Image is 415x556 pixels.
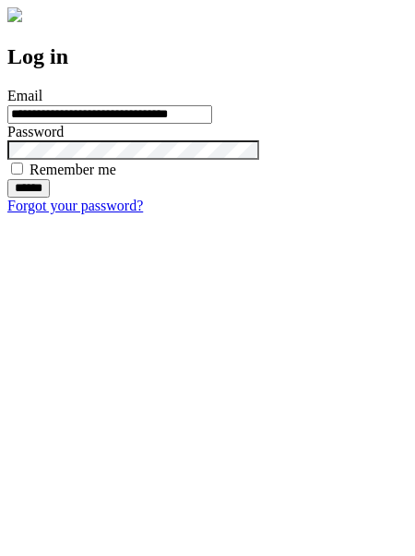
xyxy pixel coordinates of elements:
[7,44,408,69] h2: Log in
[7,198,143,213] a: Forgot your password?
[30,162,116,177] label: Remember me
[7,7,22,22] img: logo-4e3dc11c47720685a147b03b5a06dd966a58ff35d612b21f08c02c0306f2b779.png
[7,88,42,103] label: Email
[7,124,64,139] label: Password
